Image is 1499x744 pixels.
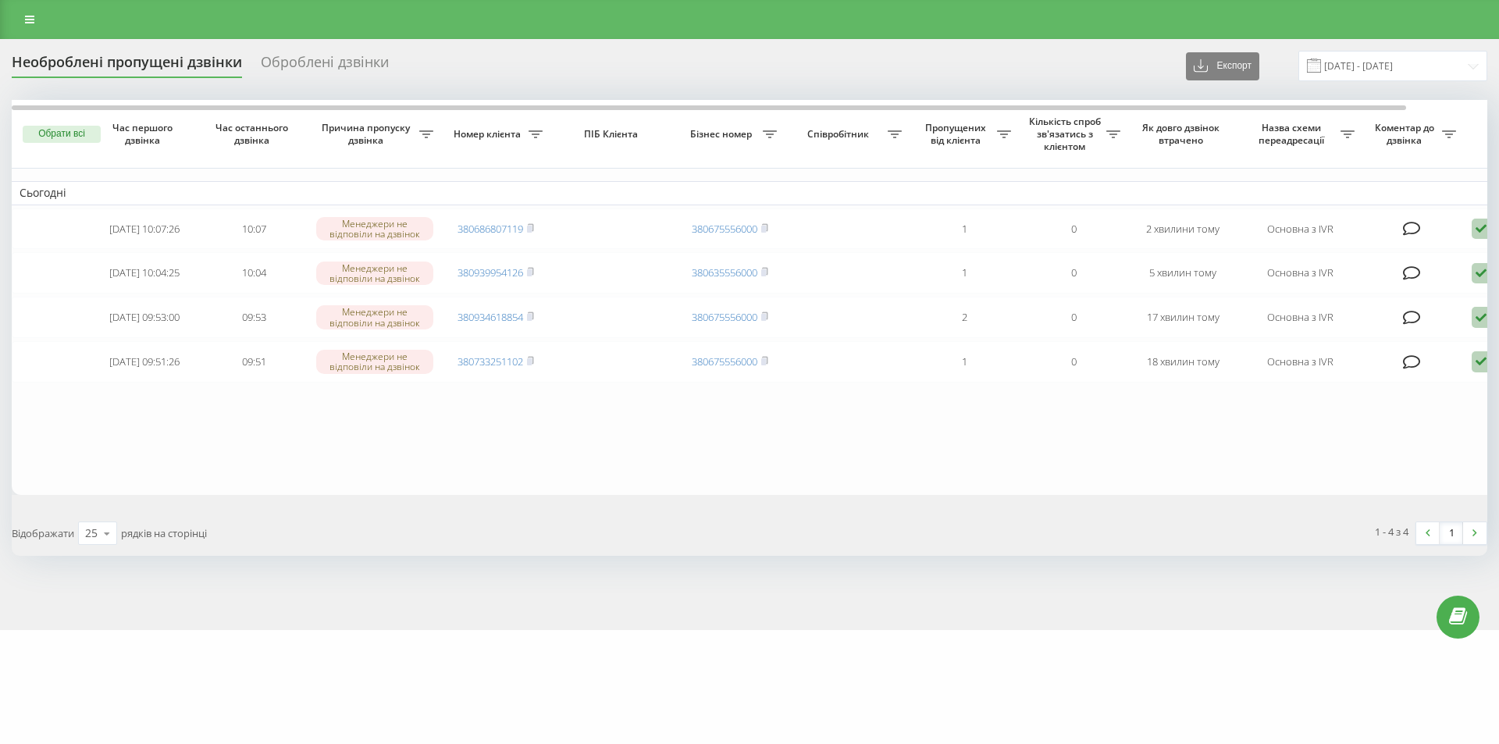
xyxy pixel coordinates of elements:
td: 10:07 [199,208,308,250]
a: 380939954126 [458,265,523,279]
span: Час останнього дзвінка [212,122,296,146]
td: 09:53 [199,297,308,338]
span: Як довго дзвінок втрачено [1141,122,1225,146]
div: 25 [85,525,98,541]
span: Час першого дзвінка [102,122,187,146]
a: 380635556000 [692,265,757,279]
td: 18 хвилин тому [1128,341,1237,383]
td: 10:04 [199,252,308,294]
span: Кількість спроб зв'язатись з клієнтом [1027,116,1106,152]
a: 380675556000 [692,310,757,324]
td: 2 [910,297,1019,338]
span: Співробітник [792,128,888,141]
span: Бізнес номер [683,128,763,141]
div: Менеджери не відповіли на дзвінок [316,217,433,240]
a: 1 [1440,522,1463,544]
td: 1 [910,208,1019,250]
a: 380686807119 [458,222,523,236]
td: Основна з IVR [1237,208,1362,250]
button: Експорт [1186,52,1259,80]
span: Відображати [12,526,74,540]
td: Основна з IVR [1237,341,1362,383]
div: Менеджери не відповіли на дзвінок [316,305,433,329]
div: Менеджери не відповіли на дзвінок [316,262,433,285]
a: 380733251102 [458,354,523,368]
td: 17 хвилин тому [1128,297,1237,338]
td: [DATE] 10:04:25 [90,252,199,294]
td: 0 [1019,341,1128,383]
td: 1 [910,341,1019,383]
td: 5 хвилин тому [1128,252,1237,294]
span: рядків на сторінці [121,526,207,540]
td: 0 [1019,297,1128,338]
td: [DATE] 09:51:26 [90,341,199,383]
td: 0 [1019,208,1128,250]
span: Назва схеми переадресації [1245,122,1341,146]
div: 1 - 4 з 4 [1375,524,1408,539]
a: 380675556000 [692,354,757,368]
span: Коментар до дзвінка [1370,122,1442,146]
div: Необроблені пропущені дзвінки [12,54,242,78]
div: Менеджери не відповіли на дзвінок [316,350,433,373]
td: [DATE] 09:53:00 [90,297,199,338]
td: 1 [910,252,1019,294]
a: 380675556000 [692,222,757,236]
td: Основна з IVR [1237,297,1362,338]
td: 09:51 [199,341,308,383]
span: Пропущених від клієнта [917,122,997,146]
td: 2 хвилини тому [1128,208,1237,250]
a: 380934618854 [458,310,523,324]
span: Причина пропуску дзвінка [316,122,419,146]
button: Обрати всі [23,126,101,143]
td: 0 [1019,252,1128,294]
td: [DATE] 10:07:26 [90,208,199,250]
div: Оброблені дзвінки [261,54,389,78]
td: Основна з IVR [1237,252,1362,294]
span: ПІБ Клієнта [564,128,662,141]
span: Номер клієнта [449,128,529,141]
